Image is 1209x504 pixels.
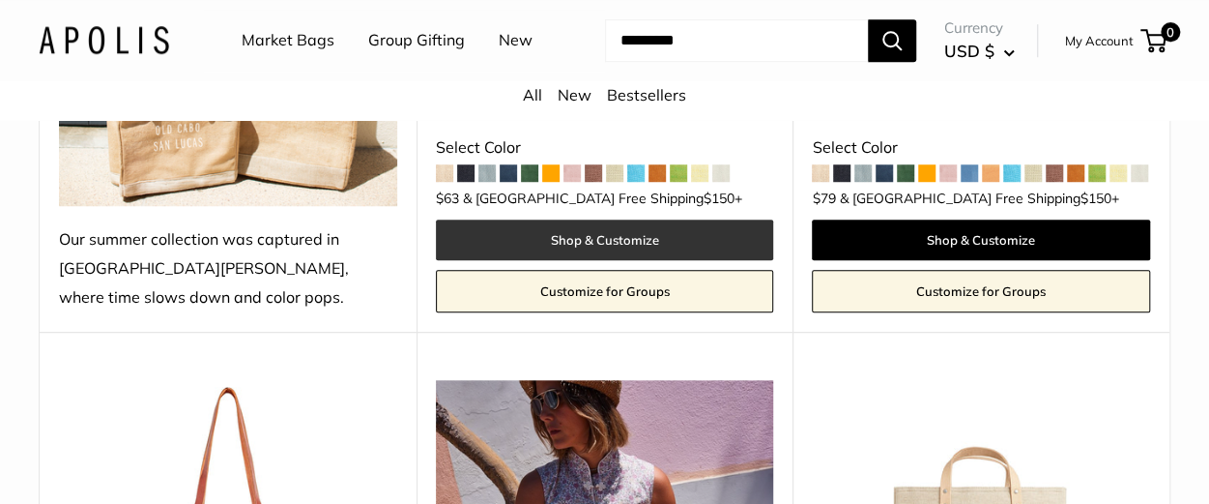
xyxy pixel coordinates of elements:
a: Group Gifting [368,26,465,55]
span: $150 [704,190,734,207]
button: USD $ [944,36,1015,67]
div: Select Color [436,133,774,163]
a: Customize for Groups [812,270,1150,312]
a: 0 [1142,29,1166,52]
div: Our summer collection was captured in [GEOGRAPHIC_DATA][PERSON_NAME], where time slows down and c... [59,225,397,312]
input: Search... [605,19,868,62]
a: New [499,26,533,55]
span: USD $ [944,41,994,61]
span: $150 [1079,190,1110,207]
img: Apolis [39,26,169,54]
a: All [523,85,542,104]
a: My Account [1065,29,1134,52]
span: & [GEOGRAPHIC_DATA] Free Shipping + [839,192,1118,205]
a: New [558,85,591,104]
span: Currency [944,15,1015,42]
span: $79 [812,190,835,207]
a: Market Bags [242,26,334,55]
span: 0 [1161,22,1180,42]
a: Customize for Groups [436,270,774,312]
a: Bestsellers [607,85,686,104]
div: Select Color [812,133,1150,163]
span: $63 [436,190,459,207]
a: Shop & Customize [436,220,774,260]
span: & [GEOGRAPHIC_DATA] Free Shipping + [463,192,742,205]
button: Search [868,19,916,62]
a: Shop & Customize [812,220,1150,260]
